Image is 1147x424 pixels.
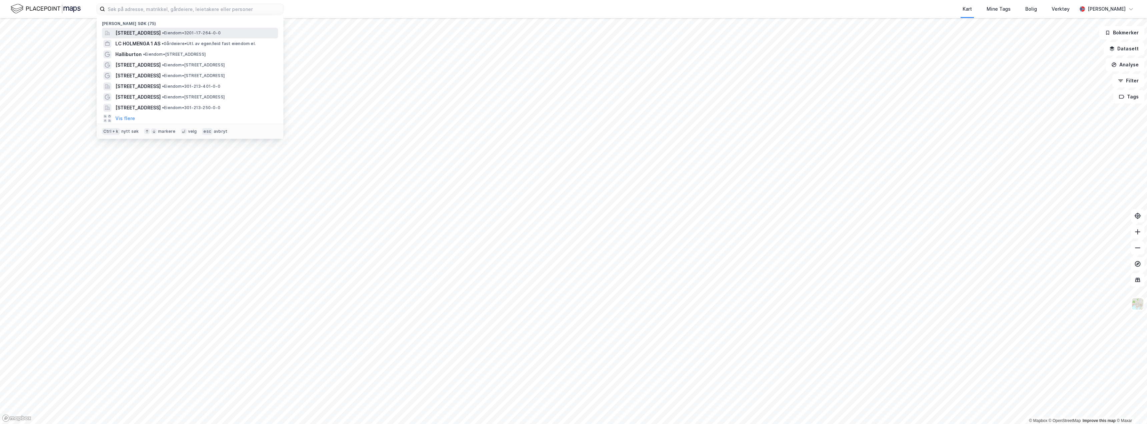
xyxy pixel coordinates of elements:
a: Improve this map [1083,418,1116,423]
div: avbryt [214,129,227,134]
span: • [162,41,164,46]
span: Eiendom • 301-213-250-0-0 [162,105,220,110]
div: Verktøy [1052,5,1070,13]
button: Bokmerker [1099,26,1144,39]
a: Mapbox homepage [2,414,31,422]
span: • [162,105,164,110]
span: • [162,62,164,67]
iframe: Chat Widget [1114,392,1147,424]
span: [STREET_ADDRESS] [115,82,161,90]
span: • [162,73,164,78]
span: Eiendom • [STREET_ADDRESS] [162,62,225,68]
div: Kontrollprogram for chat [1114,392,1147,424]
div: Bolig [1025,5,1037,13]
button: Filter [1112,74,1144,87]
div: esc [202,128,212,135]
button: Analyse [1106,58,1144,71]
span: • [143,52,145,57]
button: Vis flere [115,114,135,122]
div: [PERSON_NAME] [1088,5,1126,13]
span: Halliburton [115,50,142,58]
img: logo.f888ab2527a4732fd821a326f86c7f29.svg [11,3,81,15]
img: Z [1131,298,1144,310]
span: Eiendom • 301-213-401-0-0 [162,84,220,89]
span: [STREET_ADDRESS] [115,61,161,69]
span: [STREET_ADDRESS] [115,104,161,112]
div: [PERSON_NAME] søk (75) [97,16,283,28]
span: Eiendom • 3201-17-264-0-0 [162,30,221,36]
div: velg [188,129,197,134]
div: Mine Tags [987,5,1011,13]
span: • [162,30,164,35]
div: markere [158,129,175,134]
span: • [162,84,164,89]
div: nytt søk [121,129,139,134]
div: Ctrl + k [102,128,120,135]
span: [STREET_ADDRESS] [115,93,161,101]
span: [STREET_ADDRESS] [115,72,161,80]
span: LC HOLMENGA 1 AS [115,40,160,48]
span: Eiendom • [STREET_ADDRESS] [162,94,225,100]
span: Eiendom • [STREET_ADDRESS] [162,73,225,78]
button: Tags [1113,90,1144,103]
span: Gårdeiere • Utl. av egen/leid fast eiendom el. [162,41,256,46]
div: Kart [963,5,972,13]
span: Eiendom • [STREET_ADDRESS] [143,52,206,57]
span: [STREET_ADDRESS] [115,29,161,37]
button: Datasett [1104,42,1144,55]
span: • [162,94,164,99]
a: OpenStreetMap [1049,418,1081,423]
input: Søk på adresse, matrikkel, gårdeiere, leietakere eller personer [105,4,283,14]
a: Mapbox [1029,418,1047,423]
